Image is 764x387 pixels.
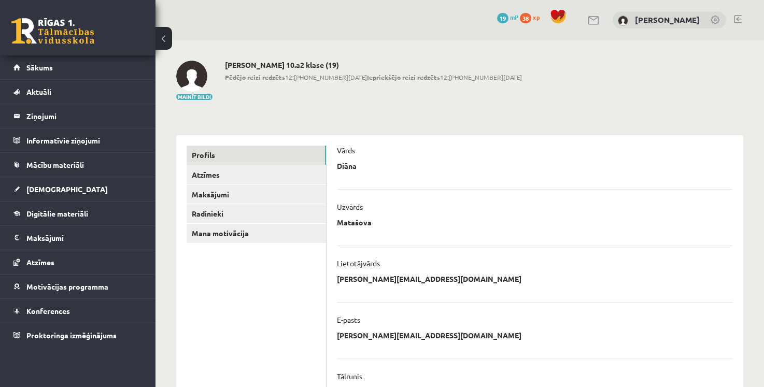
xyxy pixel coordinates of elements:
span: Atzīmes [26,257,54,267]
a: Motivācijas programma [13,275,143,298]
a: Maksājumi [187,185,326,204]
a: Rīgas 1. Tālmācības vidusskola [11,18,94,44]
img: Diāna Matašova [176,61,207,92]
legend: Ziņojumi [26,104,143,128]
legend: Maksājumi [26,226,143,250]
b: Iepriekšējo reizi redzēts [367,73,440,81]
a: Radinieki [187,204,326,223]
p: Diāna [337,161,357,170]
a: Profils [187,146,326,165]
a: [PERSON_NAME] [635,15,700,25]
a: Aktuāli [13,80,143,104]
p: Matašova [337,218,372,227]
span: Motivācijas programma [26,282,108,291]
span: Konferences [26,306,70,316]
legend: Informatīvie ziņojumi [26,128,143,152]
p: [PERSON_NAME][EMAIL_ADDRESS][DOMAIN_NAME] [337,274,521,283]
a: [DEMOGRAPHIC_DATA] [13,177,143,201]
span: Digitālie materiāli [26,209,88,218]
p: Uzvārds [337,202,363,211]
button: Mainīt bildi [176,94,213,100]
span: xp [533,13,540,21]
span: Aktuāli [26,87,51,96]
a: Mana motivācija [187,224,326,243]
a: Sākums [13,55,143,79]
a: Ziņojumi [13,104,143,128]
span: Proktoringa izmēģinājums [26,331,117,340]
img: Diāna Matašova [618,16,628,26]
span: Mācību materiāli [26,160,84,169]
a: Konferences [13,299,143,323]
h2: [PERSON_NAME] 10.a2 klase (19) [225,61,522,69]
span: mP [510,13,518,21]
b: Pēdējo reizi redzēts [225,73,285,81]
p: E-pasts [337,315,360,324]
a: 38 xp [520,13,545,21]
span: 19 [497,13,508,23]
a: Proktoringa izmēģinājums [13,323,143,347]
p: Vārds [337,146,355,155]
a: Atzīmes [187,165,326,184]
span: 12:[PHONE_NUMBER][DATE] 12:[PHONE_NUMBER][DATE] [225,73,522,82]
a: Atzīmes [13,250,143,274]
a: Mācību materiāli [13,153,143,177]
p: Tālrunis [337,371,362,381]
a: 19 mP [497,13,518,21]
span: [DEMOGRAPHIC_DATA] [26,184,108,194]
p: Lietotājvārds [337,259,380,268]
a: Maksājumi [13,226,143,250]
span: Sākums [26,63,53,72]
p: [PERSON_NAME][EMAIL_ADDRESS][DOMAIN_NAME] [337,331,521,340]
a: Informatīvie ziņojumi [13,128,143,152]
a: Digitālie materiāli [13,202,143,225]
span: 38 [520,13,531,23]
